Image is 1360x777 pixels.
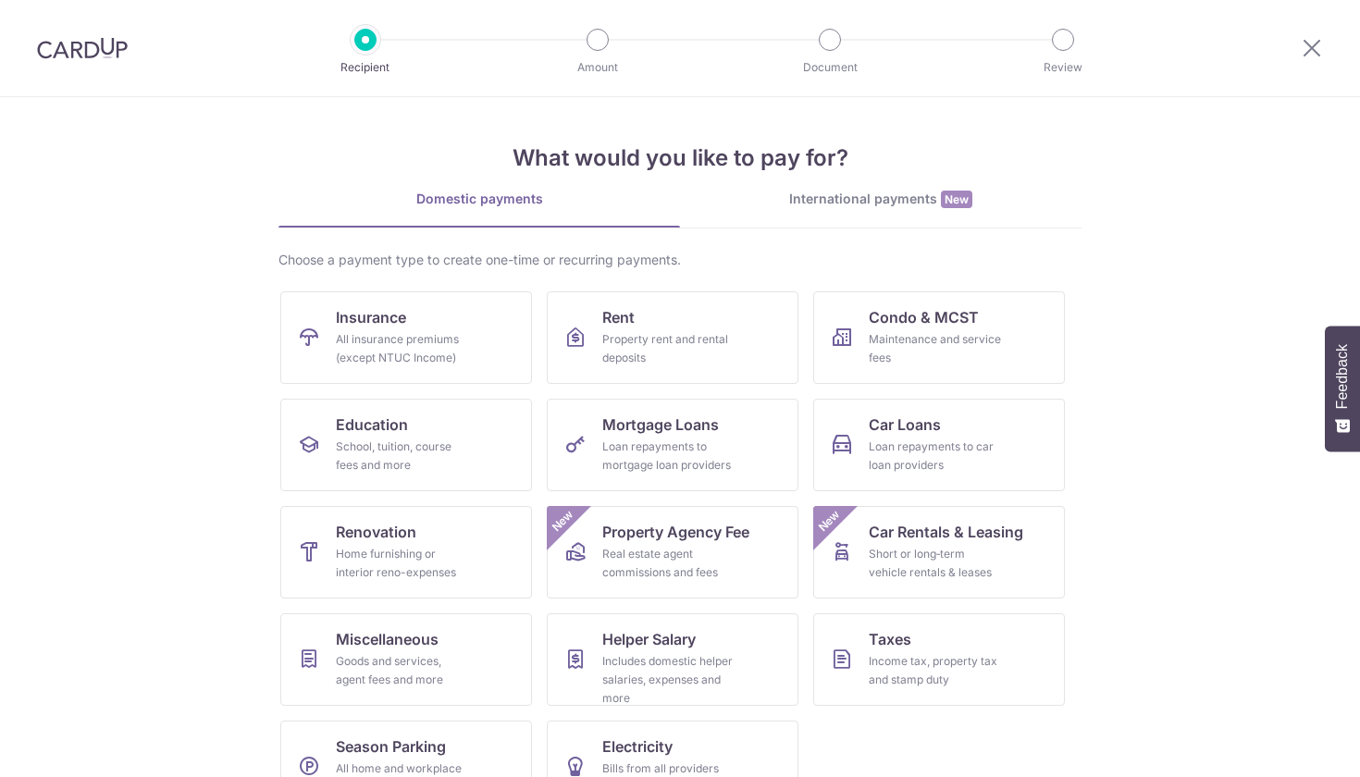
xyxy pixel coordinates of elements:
span: Mortgage Loans [602,413,719,436]
a: Car Rentals & LeasingShort or long‑term vehicle rentals & leasesNew [813,506,1065,598]
a: Helper SalaryIncludes domestic helper salaries, expenses and more [547,613,798,706]
a: RentProperty rent and rental deposits [547,291,798,384]
span: Feedback [1334,344,1351,409]
span: Insurance [336,306,406,328]
span: Car Rentals & Leasing [869,521,1023,543]
div: Real estate agent commissions and fees [602,545,736,582]
img: CardUp [37,37,128,59]
span: Property Agency Fee [602,521,749,543]
a: Condo & MCSTMaintenance and service fees [813,291,1065,384]
div: Property rent and rental deposits [602,330,736,367]
div: Income tax, property tax and stamp duty [869,652,1002,689]
div: International payments [680,190,1082,209]
span: Rent [602,306,635,328]
p: Recipient [297,58,434,77]
span: Electricity [602,735,673,758]
a: Mortgage LoansLoan repayments to mortgage loan providers [547,399,798,491]
a: MiscellaneousGoods and services, agent fees and more [280,613,532,706]
div: All insurance premiums (except NTUC Income) [336,330,469,367]
span: New [548,506,578,536]
div: Includes domestic helper salaries, expenses and more [602,652,736,708]
span: Taxes [869,628,911,650]
a: RenovationHome furnishing or interior reno-expenses [280,506,532,598]
span: Condo & MCST [869,306,979,328]
a: Car LoansLoan repayments to car loan providers [813,399,1065,491]
a: TaxesIncome tax, property tax and stamp duty [813,613,1065,706]
div: Choose a payment type to create one-time or recurring payments. [278,251,1082,269]
a: InsuranceAll insurance premiums (except NTUC Income) [280,291,532,384]
div: Loan repayments to car loan providers [869,438,1002,475]
a: Property Agency FeeReal estate agent commissions and feesNew [547,506,798,598]
span: Education [336,413,408,436]
span: New [814,506,845,536]
div: Domestic payments [278,190,680,208]
span: New [941,191,972,208]
button: Feedback - Show survey [1325,326,1360,451]
span: Renovation [336,521,416,543]
div: Goods and services, agent fees and more [336,652,469,689]
p: Review [995,58,1131,77]
span: Season Parking [336,735,446,758]
div: Home furnishing or interior reno-expenses [336,545,469,582]
p: Document [761,58,898,77]
div: School, tuition, course fees and more [336,438,469,475]
span: Helper Salary [602,628,696,650]
span: Miscellaneous [336,628,439,650]
div: Loan repayments to mortgage loan providers [602,438,736,475]
span: Car Loans [869,413,941,436]
h4: What would you like to pay for? [278,142,1082,175]
div: Short or long‑term vehicle rentals & leases [869,545,1002,582]
div: Maintenance and service fees [869,330,1002,367]
a: EducationSchool, tuition, course fees and more [280,399,532,491]
p: Amount [529,58,666,77]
